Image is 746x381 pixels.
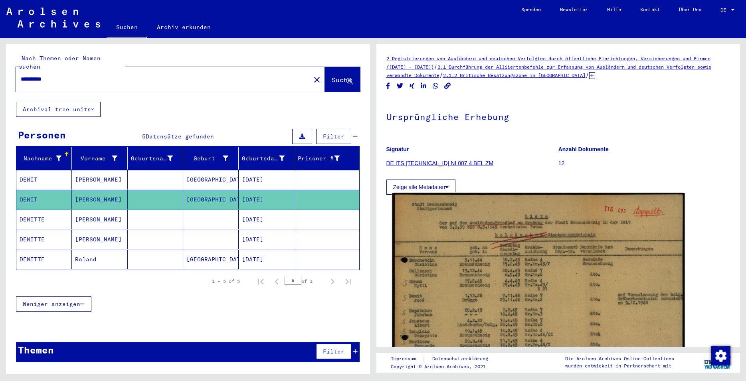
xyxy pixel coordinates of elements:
[239,210,294,229] mat-cell: [DATE]
[340,273,356,289] button: Last page
[443,72,586,78] a: 2.1.2 Britische Besatzungszone in [GEOGRAPHIC_DATA]
[16,190,72,209] mat-cell: DEWIT
[323,348,344,355] span: Filter
[186,152,238,165] div: Geburt‏
[107,18,147,38] a: Suchen
[239,230,294,249] mat-cell: [DATE]
[316,129,351,144] button: Filter
[269,273,285,289] button: Previous page
[239,170,294,190] mat-cell: [DATE]
[702,352,732,372] img: yv_logo.png
[146,133,214,140] span: Datensätze gefunden
[72,190,127,209] mat-cell: [PERSON_NAME]
[711,346,730,365] img: Zustimmung ändern
[16,170,72,190] mat-cell: DEWIT
[183,250,239,269] mat-cell: [GEOGRAPHIC_DATA]
[323,133,344,140] span: Filter
[309,71,325,87] button: Clear
[325,67,360,92] button: Suche
[239,147,294,170] mat-header-cell: Geburtsdatum
[239,250,294,269] mat-cell: [DATE]
[72,147,127,170] mat-header-cell: Vorname
[391,363,498,370] p: Copyright © Arolsen Archives, 2021
[242,152,295,165] div: Geburtsdatum
[426,355,498,363] a: Datenschutzerklärung
[431,81,440,91] button: Share on WhatsApp
[75,152,127,165] div: Vorname
[297,152,349,165] div: Prisoner #
[72,250,127,269] mat-cell: Roland
[183,190,239,209] mat-cell: [GEOGRAPHIC_DATA]
[6,8,100,28] img: Arolsen_neg.svg
[16,210,72,229] mat-cell: DEWITTE
[242,154,285,163] div: Geburtsdatum
[131,152,183,165] div: Geburtsname
[332,76,352,84] span: Suche
[443,81,452,91] button: Copy link
[186,154,228,163] div: Geburt‏
[16,296,91,312] button: Weniger anzeigen
[285,277,325,285] div: of 1
[128,147,183,170] mat-header-cell: Geburtsname
[183,170,239,190] mat-cell: [GEOGRAPHIC_DATA]
[434,63,437,70] span: /
[294,147,359,170] mat-header-cell: Prisoner #
[558,146,609,152] b: Anzahl Dokumente
[386,146,409,152] b: Signatur
[386,64,711,78] a: 2.1 Durchführung der Alliiertenbefehle zur Erfassung von Ausländern und deutschen Verfolgten sowi...
[316,344,351,359] button: Filter
[142,133,146,140] span: 5
[408,81,416,91] button: Share on Xing
[312,75,322,85] mat-icon: close
[297,154,339,163] div: Prisoner #
[420,81,428,91] button: Share on LinkedIn
[147,18,220,37] a: Archiv erkunden
[72,230,127,249] mat-cell: [PERSON_NAME]
[16,250,72,269] mat-cell: DEWITTE
[384,81,392,91] button: Share on Facebook
[183,147,239,170] mat-header-cell: Geburt‏
[558,159,730,168] p: 12
[20,154,61,163] div: Nachname
[72,170,127,190] mat-cell: [PERSON_NAME]
[386,160,494,166] a: DE ITS [TECHNICAL_ID] NI 007 4 BEL ZM
[586,71,589,79] span: /
[391,355,422,363] a: Impressum
[386,180,456,195] button: Zeige alle Metadaten
[72,210,127,229] mat-cell: [PERSON_NAME]
[565,362,674,369] p: wurden entwickelt in Partnerschaft mit
[565,355,674,362] p: Die Arolsen Archives Online-Collections
[75,154,117,163] div: Vorname
[720,7,729,13] span: DE
[212,278,240,285] div: 1 – 5 of 5
[253,273,269,289] button: First page
[239,190,294,209] mat-cell: [DATE]
[391,355,498,363] div: |
[386,99,730,134] h1: Ursprüngliche Erhebung
[386,55,710,70] a: 2 Registrierungen von Ausländern und deutschen Verfolgten durch öffentliche Einrichtungen, Versic...
[16,102,101,117] button: Archival tree units
[23,300,80,308] span: Weniger anzeigen
[19,55,101,70] mat-label: Nach Themen oder Namen suchen
[439,71,443,79] span: /
[131,154,173,163] div: Geburtsname
[20,152,71,165] div: Nachname
[325,273,340,289] button: Next page
[16,147,72,170] mat-header-cell: Nachname
[396,81,404,91] button: Share on Twitter
[18,128,66,142] div: Personen
[16,230,72,249] mat-cell: DEWITTE
[18,343,54,357] div: Themen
